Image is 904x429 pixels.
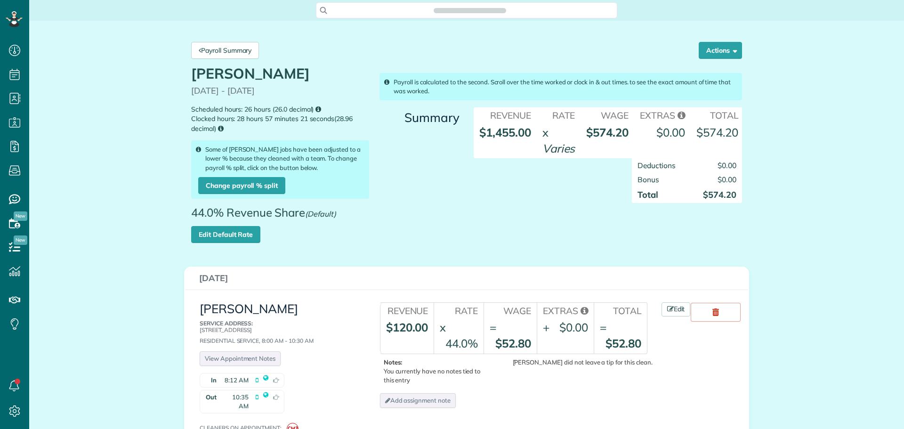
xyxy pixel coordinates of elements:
[14,211,27,221] span: New
[605,336,641,350] strong: $52.80
[492,358,653,367] div: [PERSON_NAME] did not leave a tip for this clean.
[696,125,738,139] strong: $574.20
[537,303,594,317] th: Extras
[386,320,428,334] strong: $120.00
[718,175,736,184] span: $0.00
[384,358,489,385] p: You currently have no notes tied to this entry
[479,125,531,139] strong: $1,455.00
[200,373,219,387] strong: In
[699,42,742,59] button: Actions
[559,319,588,335] div: $0.00
[379,111,460,125] h3: Summary
[495,336,531,350] strong: $52.80
[434,303,483,317] th: Rate
[594,303,647,317] th: Total
[14,235,27,245] span: New
[384,358,403,366] b: Notes:
[200,301,298,316] a: [PERSON_NAME]
[445,335,478,351] div: 44.0%
[305,209,336,219] em: (Default)
[703,189,736,200] strong: $574.20
[656,124,685,140] div: $0.00
[542,124,549,140] div: x
[199,274,734,283] h3: [DATE]
[638,175,659,184] span: Bonus
[198,177,285,194] a: Change payroll % split
[600,319,606,335] div: =
[440,319,446,335] div: x
[191,105,369,134] small: Scheduled hours: 26 hours (26.0 decimal) Clocked hours: 28 hours 57 minutes 21 seconds(28.96 deci...
[581,107,634,122] th: Wage
[200,351,281,366] a: View Appointment Notes
[191,66,369,81] h1: [PERSON_NAME]
[662,302,691,316] a: Edit
[221,393,249,411] span: 10:35 AM
[691,107,744,122] th: Total
[634,107,691,122] th: Extras
[200,320,253,327] b: Service Address:
[191,42,259,59] a: Payroll Summary
[200,320,358,332] p: [STREET_ADDRESS]
[484,303,537,317] th: Wage
[443,6,496,15] span: Search ZenMaid…
[191,86,369,96] p: [DATE] - [DATE]
[474,107,537,122] th: Revenue
[191,140,369,198] div: Some of [PERSON_NAME] jobs have been adjusted to a lower % because they cleaned with a team. To c...
[638,161,676,170] span: Deductions
[191,226,260,243] a: Edit Default Rate
[191,206,341,226] span: 44.0% Revenue Share
[380,303,434,317] th: Revenue
[543,319,549,335] div: +
[542,141,575,155] em: Varies
[586,125,629,139] strong: $574.20
[225,376,249,385] span: 8:12 AM
[718,161,736,170] span: $0.00
[200,320,358,344] div: Residential Service, 8:00 AM - 10:30 AM
[537,107,581,122] th: Rate
[200,390,219,413] strong: Out
[379,73,742,100] div: Payroll is calculated to the second. Scroll over the time worked or clock in & out times. to see ...
[490,319,496,335] div: =
[380,393,456,408] a: Add assignment note
[638,189,658,200] strong: Total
